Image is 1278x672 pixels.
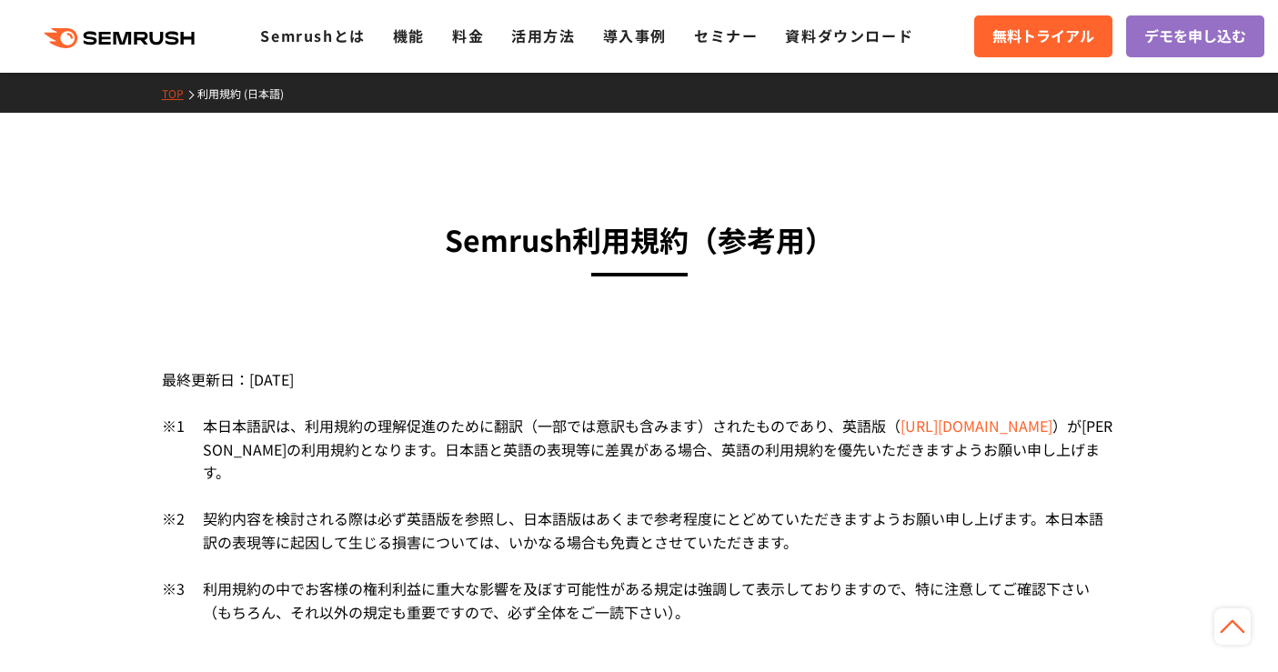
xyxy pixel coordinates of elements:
a: セミナー [694,25,758,46]
h3: Semrush利用規約 （参考用） [162,216,1117,263]
a: デモを申し込む [1126,15,1264,57]
span: （ ） [886,415,1067,436]
span: デモを申し込む [1144,25,1246,48]
a: 活用方法 [511,25,575,46]
div: ※2 [162,507,185,577]
div: 最終更新日：[DATE] [162,336,1117,415]
a: 導入事例 [603,25,667,46]
div: ※3 [162,577,185,624]
a: [URL][DOMAIN_NAME] [901,415,1052,436]
a: 機能 [393,25,425,46]
a: 無料トライアル [974,15,1112,57]
div: 契約内容を検討される際は必ず英語版を参照し、日本語版はあくまで参考程度にとどめていただきますようお願い申し上げます。本日本語訳の表現等に起因して生じる損害については、いかなる場合も免責とさせてい... [185,507,1117,577]
a: 利用規約 (日本語) [197,85,297,101]
span: 本日本語訳は、利用規約の理解促進のために翻訳（一部では意訳も含みます）されたものであり、英語版 [203,415,886,436]
span: が[PERSON_NAME]の利用規約となります。日本語と英語の表現等に差異がある場合、英語の利用規約を優先いただきますようお願い申し上げます。 [203,415,1112,483]
a: 資料ダウンロード [785,25,913,46]
span: 無料トライアル [992,25,1094,48]
a: TOP [162,85,197,101]
div: ※1 [162,415,185,507]
a: Semrushとは [260,25,365,46]
div: 利用規約の中でお客様の権利利益に重大な影響を及ぼす可能性がある規定は強調して表示しておりますので、特に注意してご確認下さい（もちろん、それ以外の規定も重要ですので、必ず全体をご一読下さい）。 [185,577,1117,624]
a: 料金 [452,25,484,46]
